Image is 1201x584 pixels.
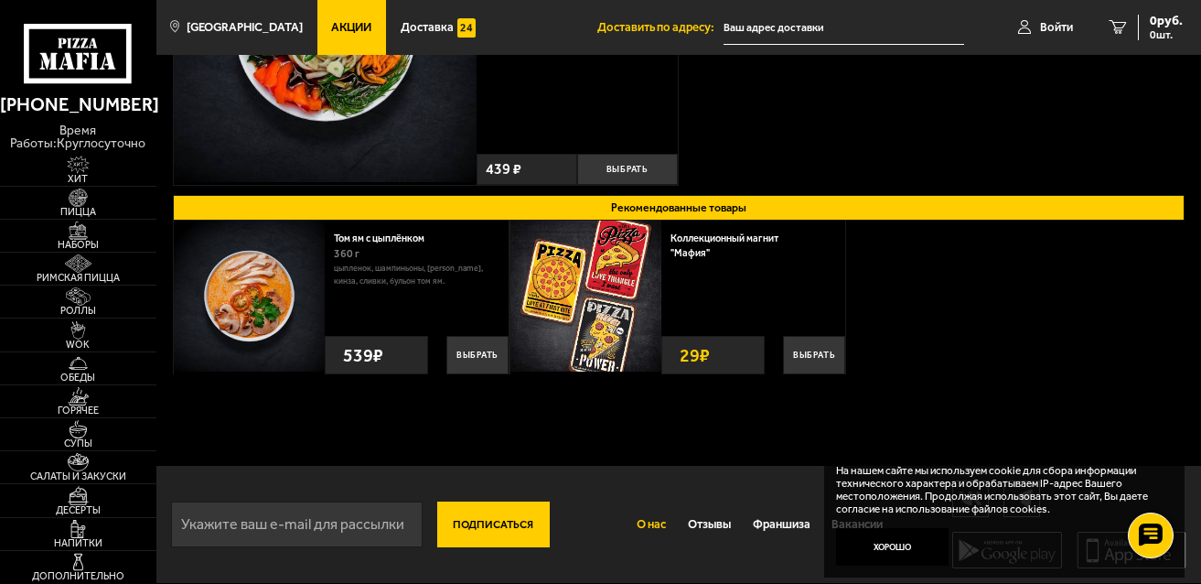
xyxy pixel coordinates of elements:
[1040,21,1073,33] span: Войти
[627,503,678,545] a: О нас
[783,336,846,374] button: Выбрать
[401,21,454,33] span: Доставка
[577,154,678,185] button: Выбрать
[334,233,437,244] a: Том ям с цыплёнком
[334,247,359,260] span: 360 г
[187,21,303,33] span: [GEOGRAPHIC_DATA]
[670,233,778,259] a: Коллекционный магнит "Мафия"
[1150,29,1183,40] span: 0 шт.
[457,18,477,38] img: 15daf4d41897b9f0e9f617042186c801.svg
[338,337,388,373] strong: 539 ₽
[437,502,550,547] button: Подписаться
[334,263,495,287] p: цыпленок, шампиньоны, [PERSON_NAME], кинза, сливки, бульон том ям.
[821,503,895,545] a: Вакансии
[446,336,509,374] button: Выбрать
[171,502,423,547] input: Укажите ваш e-mail для рассылки
[675,337,714,373] strong: 29 ₽
[331,21,371,33] span: Акции
[836,464,1161,516] p: На нашем сайте мы используем cookie для сбора информации технического характера и обрабатываем IP...
[677,503,742,545] a: Отзывы
[724,11,964,45] input: Ваш адрес доставки
[1150,15,1183,27] span: 0 руб.
[486,162,521,177] span: 439 ₽
[597,21,724,33] span: Доставить по адресу:
[173,195,1184,221] button: Рекомендованные товары
[742,503,821,545] a: Франшиза
[836,528,949,566] button: Хорошо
